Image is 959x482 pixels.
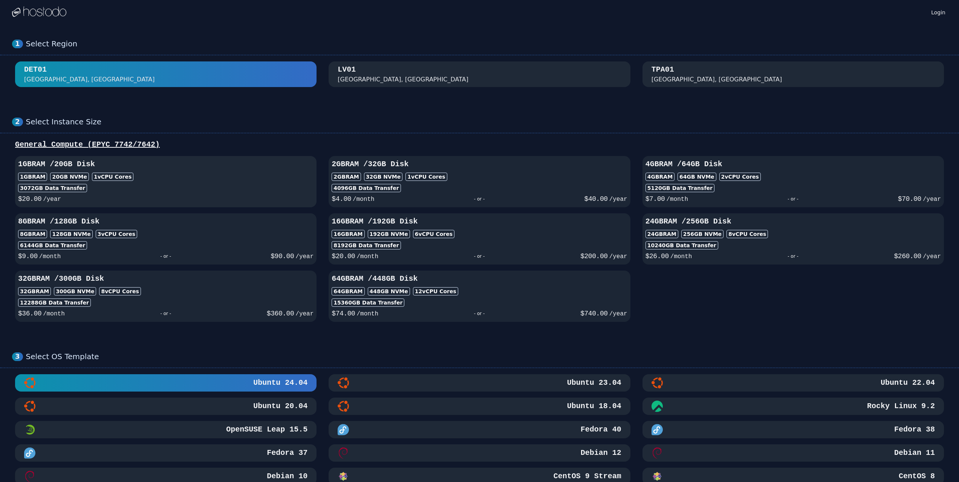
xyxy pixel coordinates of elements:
[893,448,935,458] h3: Debian 11
[375,194,584,204] div: - or -
[18,287,51,295] div: 32GB RAM
[368,287,410,295] div: 448 GB NVMe
[879,378,935,388] h3: Ubuntu 22.04
[930,7,947,16] a: Login
[609,311,627,317] span: /year
[645,159,941,170] h3: 4GB RAM / 64 GB Disk
[12,118,23,126] div: 2
[645,195,665,203] span: $ 7.00
[645,252,669,260] span: $ 26.00
[24,64,47,75] div: DET01
[99,287,141,295] div: 8 vCPU Cores
[265,471,307,482] h3: Debian 10
[338,471,349,482] img: CentOS 9 Stream
[12,40,23,48] div: 1
[642,374,944,392] button: Ubuntu 22.04Ubuntu 22.04
[678,173,716,181] div: 64 GB NVMe
[642,421,944,438] button: Fedora 38Fedora 38
[580,310,607,317] span: $ 740.00
[50,230,92,238] div: 128 GB NVMe
[15,61,317,87] button: DET01 [GEOGRAPHIC_DATA], [GEOGRAPHIC_DATA]
[652,75,782,84] div: [GEOGRAPHIC_DATA], [GEOGRAPHIC_DATA]
[329,398,630,415] button: Ubuntu 18.04Ubuntu 18.04
[252,401,307,412] h3: Ubuntu 20.04
[18,159,314,170] h3: 1GB RAM / 20 GB Disk
[378,251,580,262] div: - or -
[15,444,317,462] button: Fedora 37Fedora 37
[353,196,375,203] span: /month
[413,287,458,295] div: 12 vCPU Cores
[18,173,47,181] div: 1GB RAM
[642,444,944,462] button: Debian 11Debian 11
[329,374,630,392] button: Ubuntu 23.04Ubuntu 23.04
[645,173,675,181] div: 4GB RAM
[24,401,35,412] img: Ubuntu 20.04
[580,252,607,260] span: $ 200.00
[332,241,401,249] div: 8192 GB Data Transfer
[18,216,314,227] h3: 8GB RAM / 128 GB Disk
[18,298,91,307] div: 12288 GB Data Transfer
[15,398,317,415] button: Ubuntu 20.04Ubuntu 20.04
[295,253,314,260] span: /year
[652,377,663,389] img: Ubuntu 22.04
[252,378,307,388] h3: Ubuntu 24.04
[609,253,627,260] span: /year
[43,311,65,317] span: /month
[329,271,630,322] button: 64GBRAM /448GB Disk64GBRAM448GB NVMe12vCPU Cores15360GB Data Transfer$74.00/month- or -$740.00/year
[12,6,66,18] img: Logo
[645,230,678,238] div: 24GB RAM
[566,378,621,388] h3: Ubuntu 23.04
[552,471,621,482] h3: CentOS 9 Stream
[332,310,355,317] span: $ 74.00
[332,230,364,238] div: 16GB RAM
[642,398,944,415] button: Rocky Linux 9.2Rocky Linux 9.2
[338,64,356,75] div: LV01
[329,61,630,87] button: LV01 [GEOGRAPHIC_DATA], [GEOGRAPHIC_DATA]
[866,401,935,412] h3: Rocky Linux 9.2
[688,194,898,204] div: - or -
[329,421,630,438] button: Fedora 40Fedora 40
[566,401,621,412] h3: Ubuntu 18.04
[642,156,944,207] button: 4GBRAM /64GB Disk4GBRAM64GB NVMe2vCPU Cores5120GB Data Transfer$7.00/month- or -$70.00/year
[652,424,663,435] img: Fedora 38
[267,310,294,317] span: $ 360.00
[579,448,621,458] h3: Debian 12
[645,241,718,249] div: 10240 GB Data Transfer
[923,196,941,203] span: /year
[18,195,41,203] span: $ 20.00
[670,253,692,260] span: /month
[18,274,314,284] h3: 32GB RAM / 300 GB Disk
[642,61,944,87] button: TPA01 [GEOGRAPHIC_DATA], [GEOGRAPHIC_DATA]
[26,117,947,127] div: Select Instance Size
[719,173,761,181] div: 2 vCPU Cores
[332,159,627,170] h3: 2GB RAM / 32 GB Disk
[666,196,688,203] span: /month
[15,271,317,322] button: 32GBRAM /300GB Disk32GBRAM300GB NVMe8vCPU Cores12288GB Data Transfer$36.00/month- or -$360.00/year
[15,213,317,265] button: 8GBRAM /128GB Disk8GBRAM128GB NVMe3vCPU Cores6144GB Data Transfer$9.00/month- or -$90.00/year
[18,252,38,260] span: $ 9.00
[65,308,267,319] div: - or -
[54,287,96,295] div: 300 GB NVMe
[338,424,349,435] img: Fedora 40
[26,39,947,49] div: Select Region
[652,471,663,482] img: CentOS 8
[652,64,674,75] div: TPA01
[332,252,355,260] span: $ 20.00
[652,447,663,459] img: Debian 11
[43,196,61,203] span: /year
[18,310,41,317] span: $ 36.00
[378,308,580,319] div: - or -
[338,377,349,389] img: Ubuntu 23.04
[329,156,630,207] button: 2GBRAM /32GB Disk2GBRAM32GB NVMe1vCPU Cores4096GB Data Transfer$4.00/month- or -$40.00/year
[332,184,401,192] div: 4096 GB Data Transfer
[12,139,947,150] div: General Compute (EPYC 7742/7642)
[923,253,941,260] span: /year
[642,213,944,265] button: 24GBRAM /256GB Disk24GBRAM256GB NVMe8vCPU Cores10240GB Data Transfer$26.00/month- or -$260.00/year
[24,424,35,435] img: OpenSUSE Leap 15.5 Minimal
[898,195,921,203] span: $ 70.00
[50,173,89,181] div: 20 GB NVMe
[652,401,663,412] img: Rocky Linux 9.2
[15,421,317,438] button: OpenSUSE Leap 15.5 MinimalOpenSUSE Leap 15.5
[329,444,630,462] button: Debian 12Debian 12
[338,401,349,412] img: Ubuntu 18.04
